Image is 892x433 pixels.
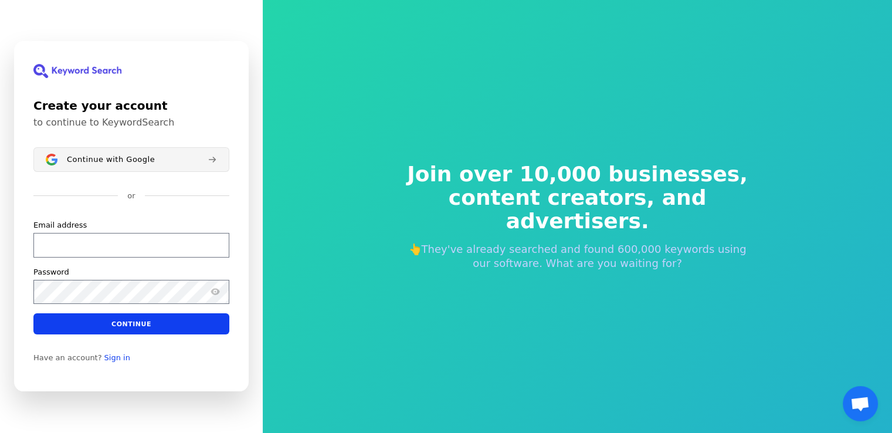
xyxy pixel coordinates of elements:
[33,353,102,363] span: Have an account?
[33,64,121,78] img: KeywordSearch
[46,154,57,165] img: Sign in with Google
[33,220,87,231] label: Email address
[104,353,130,363] a: Sign in
[399,186,756,233] span: content creators, and advertisers.
[33,313,229,334] button: Continue
[399,163,756,186] span: Join over 10,000 businesses,
[67,155,155,164] span: Continue with Google
[33,147,229,172] button: Sign in with GoogleContinue with Google
[33,267,69,278] label: Password
[208,285,222,299] button: Show password
[399,242,756,270] p: 👆They've already searched and found 600,000 keywords using our software. What are you waiting for?
[33,117,229,128] p: to continue to KeywordSearch
[33,97,229,114] h1: Create your account
[127,191,135,201] p: or
[843,386,878,421] a: Open chat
